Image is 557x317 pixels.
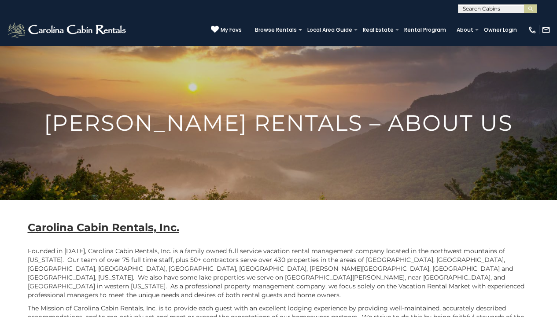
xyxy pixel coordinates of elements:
span: My Favs [221,26,242,34]
img: mail-regular-white.png [542,26,550,34]
a: Owner Login [480,24,521,36]
a: About [452,24,478,36]
a: Browse Rentals [251,24,301,36]
img: phone-regular-white.png [528,26,537,34]
img: White-1-2.png [7,21,129,39]
a: Real Estate [358,24,398,36]
b: Carolina Cabin Rentals, Inc. [28,221,179,234]
a: Rental Program [400,24,450,36]
p: Founded in [DATE], Carolina Cabin Rentals, Inc. is a family owned full service vacation rental ma... [28,247,530,299]
a: Local Area Guide [303,24,357,36]
a: My Favs [211,26,242,34]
